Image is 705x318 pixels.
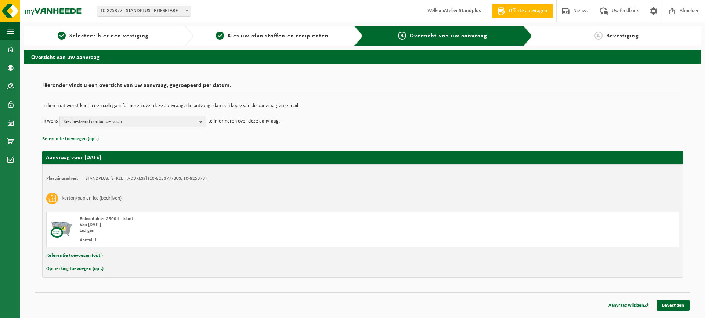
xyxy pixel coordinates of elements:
[657,300,690,311] a: Bevestigen
[46,251,103,260] button: Referentie toevoegen (opt.)
[69,33,149,39] span: Selecteer hier een vestiging
[80,228,392,234] div: Ledigen
[86,176,207,182] td: STANDPLUS, [STREET_ADDRESS] (10-825377/BUS, 10-825377)
[42,134,99,144] button: Referentie toevoegen (opt.)
[594,32,603,40] span: 4
[197,32,348,40] a: 2Kies uw afvalstoffen en recipiënten
[444,8,481,14] strong: Atelier Standplus
[216,32,224,40] span: 2
[28,32,178,40] a: 1Selecteer hier een vestiging
[42,103,683,109] p: Indien u dit wenst kunt u een collega informeren over deze aanvraag, die ontvangt dan een kopie v...
[50,216,72,238] img: WB-2500-CU.png
[80,222,101,227] strong: Van [DATE]
[208,116,280,127] p: te informeren over deze aanvraag.
[97,6,191,16] span: 10-825377 - STANDPLUS - ROESELARE
[64,116,196,127] span: Kies bestaand contactpersoon
[42,116,58,127] p: Ik wens
[58,32,66,40] span: 1
[62,193,122,204] h3: Karton/papier, los (bedrijven)
[603,300,654,311] a: Aanvraag wijzigen
[46,264,104,274] button: Opmerking toevoegen (opt.)
[507,7,549,15] span: Offerte aanvragen
[42,83,683,92] h2: Hieronder vindt u een overzicht van uw aanvraag, gegroepeerd per datum.
[398,32,406,40] span: 3
[46,155,101,161] strong: Aanvraag voor [DATE]
[46,176,78,181] strong: Plaatsingsadres:
[80,237,392,243] div: Aantal: 1
[24,50,701,64] h2: Overzicht van uw aanvraag
[410,33,487,39] span: Overzicht van uw aanvraag
[59,116,206,127] button: Kies bestaand contactpersoon
[492,4,553,18] a: Offerte aanvragen
[228,33,329,39] span: Kies uw afvalstoffen en recipiënten
[80,216,133,221] span: Rolcontainer 2500 L - klant
[97,6,191,17] span: 10-825377 - STANDPLUS - ROESELARE
[606,33,639,39] span: Bevestiging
